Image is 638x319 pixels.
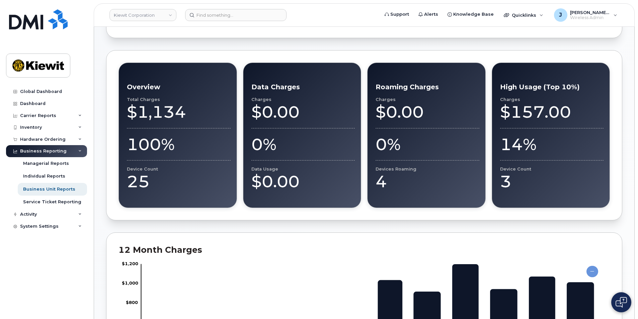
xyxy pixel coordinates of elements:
[251,83,355,91] h3: Data Charges
[570,10,610,15] span: [PERSON_NAME].[PERSON_NAME]
[500,102,604,122] div: $157.00
[443,8,498,21] a: Knowledge Base
[380,8,414,21] a: Support
[570,15,610,20] span: Wireless Admin
[251,134,355,154] div: 0%
[390,11,409,18] span: Support
[500,83,604,91] h3: High Usage (Top 10%)
[251,97,355,102] div: Charges
[127,134,231,154] div: 100%
[414,8,443,21] a: Alerts
[500,167,604,172] div: Device Count
[376,83,479,91] h3: Roaming Charges
[127,102,231,122] div: $1,134
[376,167,479,172] div: Devices Roaming
[127,97,231,102] div: Total Charges
[251,172,355,192] div: $0.00
[126,300,138,305] tspan: $800
[376,134,479,154] div: 0%
[185,9,287,21] input: Find something...
[499,8,548,22] div: Quicklinks
[122,281,138,286] tspan: $1,000
[512,12,536,18] span: Quicklinks
[127,83,231,91] h3: Overview
[616,297,627,308] img: Open chat
[549,8,622,22] div: Jim.Newlon
[453,11,494,18] span: Knowledge Base
[376,102,479,122] div: $0.00
[424,11,438,18] span: Alerts
[559,11,562,19] span: J
[122,261,138,267] tspan: $1,200
[109,9,176,21] a: Kiewit Corporation
[376,172,479,192] div: 4
[500,172,604,192] div: 3
[500,97,604,102] div: Charges
[127,172,231,192] div: 25
[251,102,355,122] div: $0.00
[127,167,231,172] div: Device Count
[118,245,610,255] h2: 12 Month Charges
[500,134,604,154] div: 14%
[376,97,479,102] div: Charges
[251,167,355,172] div: Data Usage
